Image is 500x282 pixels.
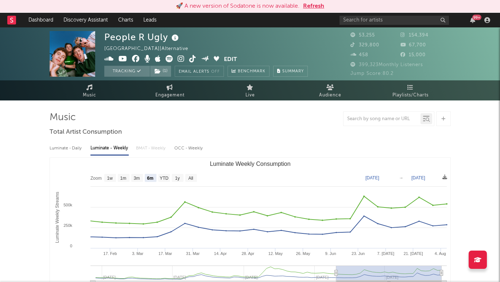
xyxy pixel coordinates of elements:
button: (1) [150,66,171,77]
span: ( 1 ) [150,66,171,77]
text: 28. Apr [241,251,254,256]
text: 14. Apr [214,251,226,256]
text: 9. Jun [325,251,336,256]
span: 458 [350,53,368,57]
div: 🚀 A new version of Sodatone is now available. [176,2,299,11]
a: Playlists/Charts [371,80,451,100]
span: Benchmark [238,67,265,76]
div: People R Ugly [104,31,181,43]
text: 0 [70,244,72,248]
span: Audience [319,91,341,100]
span: Music [83,91,96,100]
text: 6m [147,176,153,181]
a: Leads [138,13,162,27]
span: Live [245,91,255,100]
text: [DATE] [365,175,379,180]
div: OCC - Weekly [174,142,204,155]
em: Off [211,70,220,74]
button: 99+ [470,17,475,23]
div: [GEOGRAPHIC_DATA] | Alternative [104,45,197,53]
text: 1y [175,176,180,181]
text: 4. Aug [434,251,446,256]
button: Summary [273,66,308,77]
text: Luminate Weekly Streams [54,192,59,243]
button: Edit [224,55,237,64]
text: 3. Mar [132,251,143,256]
span: 15,000 [400,53,426,57]
text: 3m [133,176,140,181]
span: 67,700 [400,43,426,47]
a: Engagement [130,80,210,100]
div: 99 + [472,15,481,20]
text: → [399,175,403,180]
text: 31. Mar [186,251,200,256]
text: All [188,176,193,181]
text: 17. Mar [158,251,172,256]
a: Dashboard [23,13,58,27]
input: Search by song name or URL [344,116,420,122]
text: 17. Feb [103,251,117,256]
text: 500k [63,203,72,207]
span: Engagement [155,91,185,100]
text: 7. [DATE] [377,251,394,256]
text: Zoom [90,176,102,181]
text: 23. Jun [352,251,365,256]
text: 12. May [268,251,283,256]
text: 1w [107,176,113,181]
div: Luminate - Daily [50,142,83,155]
text: 21. [DATE] [403,251,423,256]
text: 250k [63,223,72,228]
a: Live [210,80,290,100]
a: Charts [113,13,138,27]
span: Jump Score: 80.2 [350,71,394,76]
span: Total Artist Consumption [50,128,122,137]
text: YTD [159,176,168,181]
a: Benchmark [228,66,270,77]
a: Discovery Assistant [58,13,113,27]
input: Search for artists [340,16,449,25]
button: Refresh [303,2,324,11]
text: Luminate Weekly Consumption [210,161,290,167]
a: Music [50,80,130,100]
div: Luminate - Weekly [90,142,129,155]
text: 26. May [296,251,310,256]
span: 154,394 [400,33,429,38]
span: 399,323 Monthly Listeners [350,62,423,67]
text: [DATE] [411,175,425,180]
button: Email AlertsOff [175,66,224,77]
span: Summary [282,69,304,73]
a: Audience [290,80,371,100]
span: 53,255 [350,33,375,38]
text: 1m [120,176,126,181]
button: Tracking [104,66,150,77]
span: Playlists/Charts [392,91,429,100]
span: 329,800 [350,43,379,47]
